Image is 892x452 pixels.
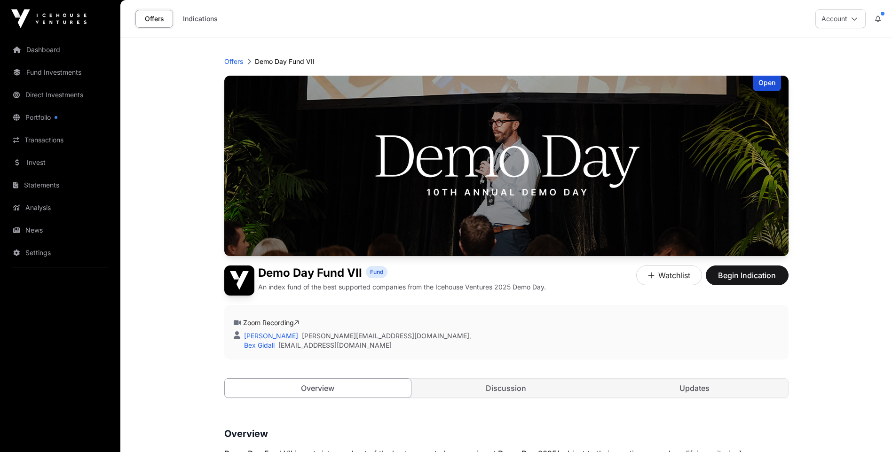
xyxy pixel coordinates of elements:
[135,10,173,28] a: Offers
[11,9,87,28] img: Icehouse Ventures Logo
[636,265,702,285] button: Watchlist
[302,331,469,341] a: [PERSON_NAME][EMAIL_ADDRESS][DOMAIN_NAME]
[224,76,789,256] img: Demo Day Fund VII
[753,76,781,91] div: Open
[224,265,254,296] img: Demo Day Fund VII
[8,197,113,218] a: Analysis
[815,9,866,28] button: Account
[224,426,789,441] h3: Overview
[370,268,383,276] span: Fund
[258,265,362,281] h1: Demo Day Fund VII
[706,265,789,285] button: Begin Indication
[8,107,113,128] a: Portfolio
[8,152,113,173] a: Invest
[258,282,546,292] p: An index fund of the best supported companies from the Icehouse Ventures 2025 Demo Day.
[413,379,600,397] a: Discussion
[8,242,113,263] a: Settings
[706,275,789,284] a: Begin Indication
[242,331,471,341] div: ,
[8,39,113,60] a: Dashboard
[8,220,113,241] a: News
[242,332,298,340] a: [PERSON_NAME]
[242,341,275,349] a: Bex Gidall
[8,175,113,195] a: Statements
[255,57,315,66] p: Demo Day Fund VII
[718,270,777,281] span: Begin Indication
[243,319,299,327] a: Zoom Recording
[8,62,113,83] a: Fund Investments
[224,57,243,66] a: Offers
[224,378,412,398] a: Overview
[601,379,788,397] a: Updates
[8,130,113,150] a: Transactions
[278,341,392,350] a: [EMAIL_ADDRESS][DOMAIN_NAME]
[8,85,113,105] a: Direct Investments
[225,379,788,397] nav: Tabs
[177,10,224,28] a: Indications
